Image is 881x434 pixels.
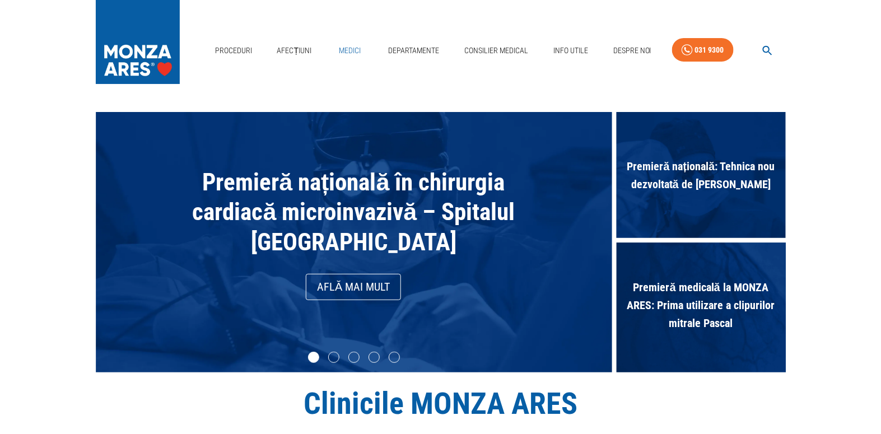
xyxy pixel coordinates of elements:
[617,242,786,373] div: Premieră medicală la MONZA ARES: Prima utilizare a clipurilor mitrale Pascal
[672,38,734,62] a: 031 9300
[460,39,533,62] a: Consilier Medical
[617,273,786,338] span: Premieră medicală la MONZA ARES: Prima utilizare a clipurilor mitrale Pascal
[369,352,380,363] li: slide item 4
[306,274,401,300] a: Află mai mult
[193,168,515,255] span: Premieră națională în chirurgia cardiacă microinvazivă – Spitalul [GEOGRAPHIC_DATA]
[695,43,724,57] div: 031 9300
[96,386,786,421] h1: Clinicile MONZA ARES
[211,39,257,62] a: Proceduri
[273,39,316,62] a: Afecțiuni
[328,352,339,363] li: slide item 2
[308,352,319,363] li: slide item 1
[617,152,786,199] span: Premieră națională: Tehnica nou dezvoltată de [PERSON_NAME]
[384,39,444,62] a: Departamente
[348,352,360,363] li: slide item 3
[549,39,593,62] a: Info Utile
[617,112,786,242] div: Premieră națională: Tehnica nou dezvoltată de [PERSON_NAME]
[609,39,656,62] a: Despre Noi
[389,352,400,363] li: slide item 5
[332,39,368,62] a: Medici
